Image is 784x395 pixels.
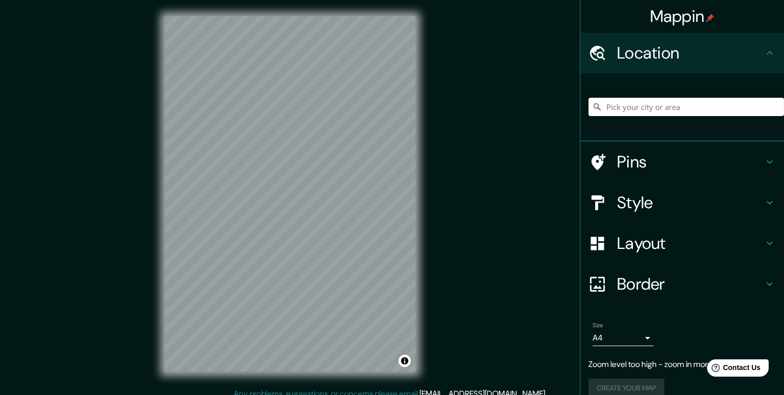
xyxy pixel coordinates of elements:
div: Pins [580,142,784,182]
h4: Border [617,274,764,294]
iframe: Help widget launcher [693,355,773,384]
h4: Location [617,43,764,63]
p: Zoom level too high - zoom in more [589,358,776,371]
div: Border [580,264,784,304]
div: Location [580,33,784,73]
canvas: Map [164,16,416,372]
label: Size [593,321,603,330]
div: A4 [593,330,654,346]
h4: Mappin [650,6,715,26]
div: Style [580,182,784,223]
h4: Layout [617,233,764,253]
div: Layout [580,223,784,264]
h4: Style [617,192,764,213]
h4: Pins [617,152,764,172]
button: Toggle attribution [399,355,411,367]
img: pin-icon.png [706,14,714,22]
input: Pick your city or area [589,98,784,116]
